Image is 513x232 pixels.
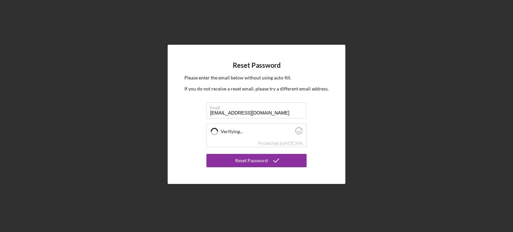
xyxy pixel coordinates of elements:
[285,140,303,146] a: Visit Altcha.org
[258,141,303,146] div: Protected by
[295,130,303,136] a: Visit Altcha.org
[233,61,281,69] h4: Reset Password
[235,154,268,167] div: Reset Password
[221,129,293,134] label: Verifying...
[206,154,307,167] button: Reset Password
[184,74,329,81] p: Please enter the email below without using auto-fill.
[184,85,329,92] p: If you do not receive a reset email, please try a different email address.
[210,103,306,110] label: Email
